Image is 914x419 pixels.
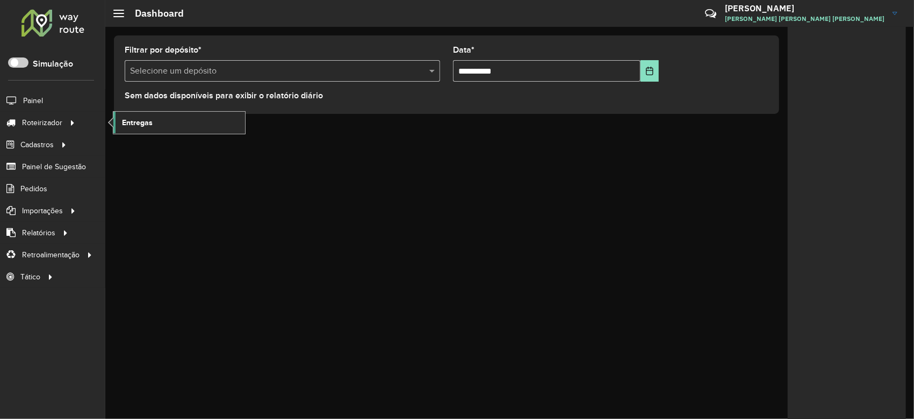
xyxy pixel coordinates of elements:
span: Retroalimentação [22,249,80,261]
span: Cadastros [20,139,54,150]
span: Relatórios [22,227,55,239]
h2: Dashboard [124,8,184,19]
label: Simulação [33,57,73,70]
span: Pedidos [20,183,47,194]
h3: [PERSON_NAME] [725,3,884,13]
a: Entregas [113,112,245,133]
span: Roteirizador [22,117,62,128]
span: Entregas [122,117,153,128]
label: Sem dados disponíveis para exibir o relatório diário [125,89,323,102]
span: Tático [20,271,40,283]
button: Choose Date [640,60,659,82]
span: Importações [22,205,63,216]
label: Filtrar por depósito [125,44,201,56]
span: Painel de Sugestão [22,161,86,172]
span: Painel [23,95,43,106]
span: [PERSON_NAME] [PERSON_NAME] [PERSON_NAME] [725,14,884,24]
label: Data [453,44,474,56]
a: Contato Rápido [699,2,722,25]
